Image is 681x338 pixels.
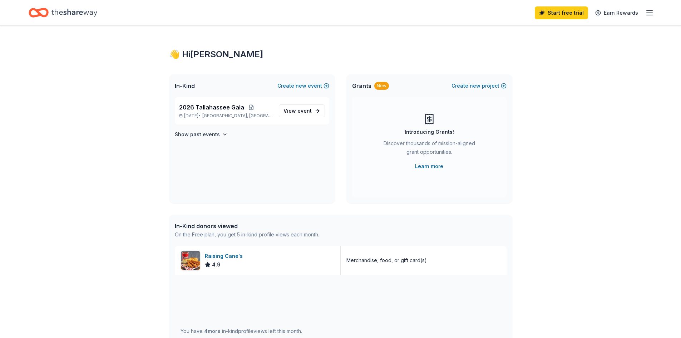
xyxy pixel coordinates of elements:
[591,6,642,19] a: Earn Rewards
[181,327,302,335] div: You have in-kind profile views left this month.
[535,6,588,19] a: Start free trial
[297,108,312,114] span: event
[212,260,221,269] span: 4.9
[415,162,443,171] a: Learn more
[470,82,480,90] span: new
[346,256,427,265] div: Merchandise, food, or gift card(s)
[175,130,220,139] h4: Show past events
[181,251,200,270] img: Image for Raising Cane's
[381,139,478,159] div: Discover thousands of mission-aligned grant opportunities.
[296,82,306,90] span: new
[279,104,325,117] a: View event
[204,328,221,334] span: 4 more
[169,49,512,60] div: 👋 Hi [PERSON_NAME]
[175,82,195,90] span: In-Kind
[179,103,244,112] span: 2026 Tallahassee Gala
[175,130,228,139] button: Show past events
[205,252,246,260] div: Raising Cane's
[277,82,329,90] button: Createnewevent
[352,82,371,90] span: Grants
[451,82,507,90] button: Createnewproject
[374,82,389,90] div: New
[202,113,273,119] span: [GEOGRAPHIC_DATA], [GEOGRAPHIC_DATA]
[175,222,319,230] div: In-Kind donors viewed
[175,230,319,239] div: On the Free plan, you get 5 in-kind profile views each month.
[405,128,454,136] div: Introducing Grants!
[283,107,312,115] span: View
[29,4,97,21] a: Home
[179,113,273,119] p: [DATE] •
